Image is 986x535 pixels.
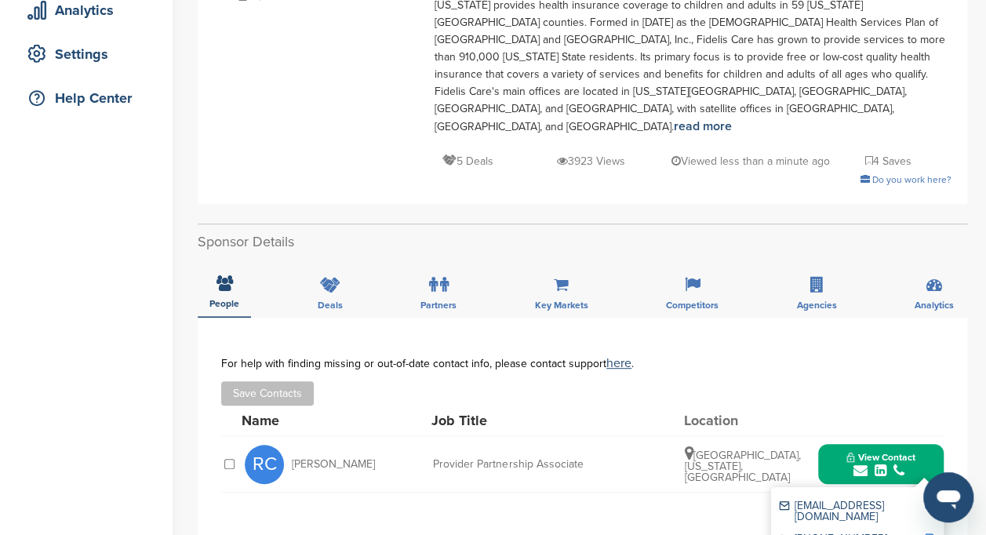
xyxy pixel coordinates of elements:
[433,459,668,470] div: Provider Partnership Associate
[557,151,625,171] p: 3923 Views
[431,413,667,428] div: Job Title
[535,300,588,310] span: Key Markets
[245,445,284,484] span: RC
[797,300,837,310] span: Agencies
[674,118,732,134] a: read more
[209,299,239,308] span: People
[872,174,951,185] span: Do you work here?
[865,151,911,171] p: 4 Saves
[442,151,493,171] p: 5 Deals
[198,231,967,253] h2: Sponsor Details
[685,449,801,484] span: [GEOGRAPHIC_DATA], [US_STATE], [GEOGRAPHIC_DATA]
[828,441,934,488] button: View Contact
[683,413,801,428] div: Location
[915,300,954,310] span: Analytics
[860,174,951,185] a: Do you work here?
[24,84,157,112] div: Help Center
[16,36,157,72] a: Settings
[16,80,157,116] a: Help Center
[671,151,829,171] p: Viewed less than a minute ago
[318,300,343,310] span: Deals
[420,300,457,310] span: Partners
[923,472,973,522] iframe: Button to launch messaging window
[846,452,915,463] span: View Contact
[242,413,414,428] div: Name
[221,381,314,406] button: Save Contacts
[606,355,631,371] a: here
[666,300,719,310] span: Competitors
[221,357,944,369] div: For help with finding missing or out-of-date contact info, please contact support .
[292,459,375,470] span: [PERSON_NAME]
[779,500,924,522] div: [EMAIL_ADDRESS][DOMAIN_NAME]
[24,40,157,68] div: Settings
